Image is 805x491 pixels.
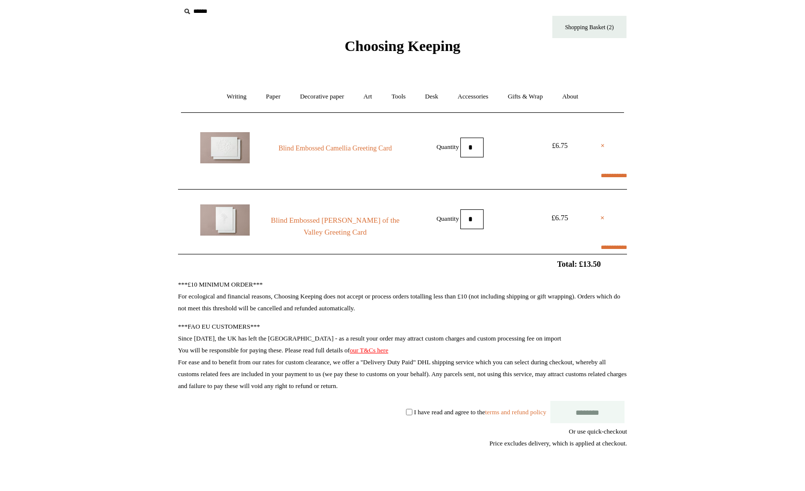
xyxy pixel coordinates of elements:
[268,143,402,154] a: Blind Embossed Camellia Greeting Card
[383,84,415,110] a: Tools
[601,140,605,152] a: ×
[345,38,460,54] span: Choosing Keeping
[268,214,402,238] a: Blind Embossed [PERSON_NAME] of the Valley Greeting Card
[537,140,582,152] div: £6.75
[416,84,447,110] a: Desk
[178,426,627,449] div: Or use quick-checkout
[537,212,582,224] div: £6.75
[218,84,256,110] a: Writing
[291,84,353,110] a: Decorative paper
[437,214,459,222] label: Quantity
[257,84,290,110] a: Paper
[552,16,626,38] a: Shopping Basket (2)
[449,84,497,110] a: Accessories
[350,346,388,354] a: our T&Cs here
[600,212,605,224] a: ×
[499,84,552,110] a: Gifts & Wrap
[178,438,627,449] div: Price excludes delivery, which is applied at checkout.
[200,132,250,163] img: Blind Embossed Camellia Greeting Card
[553,84,587,110] a: About
[155,259,650,269] h2: Total: £13.50
[414,408,546,415] label: I have read and agree to the
[178,321,627,392] p: ***FAO EU CUSTOMERS*** Since [DATE], the UK has left the [GEOGRAPHIC_DATA] - as a result your ord...
[437,143,459,150] label: Quantity
[485,408,546,415] a: terms and refund policy
[345,46,460,52] a: Choosing Keeping
[355,84,381,110] a: Art
[178,279,627,314] p: ***£10 MINIMUM ORDER*** For ecological and financial reasons, Choosing Keeping does not accept or...
[200,204,250,236] img: Blind Embossed Lily of the Valley Greeting Card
